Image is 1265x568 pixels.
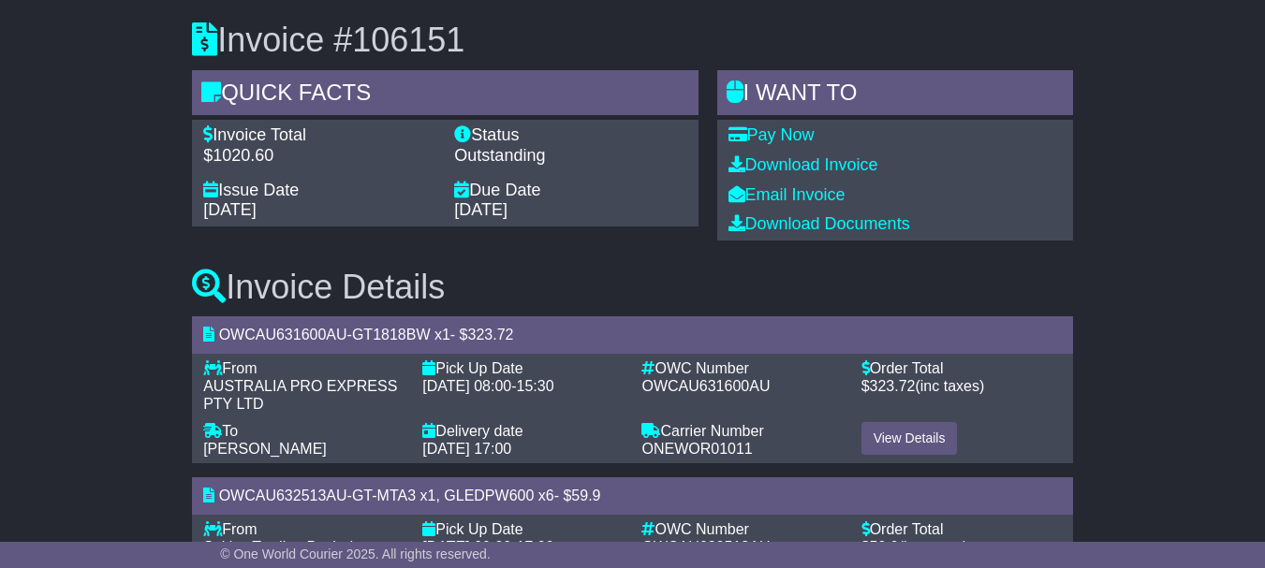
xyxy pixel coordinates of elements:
[203,422,404,440] div: To
[728,214,910,233] a: Download Documents
[454,146,686,167] div: Outstanding
[192,269,1073,306] h3: Invoice Details
[861,538,1062,556] div: $ (inc taxes)
[861,422,958,455] a: View Details
[422,538,623,556] div: -
[422,422,623,440] div: Delivery date
[422,539,511,555] span: [DATE] 09:00
[422,441,511,457] span: [DATE] 17:00
[870,539,899,555] span: 59.9
[203,125,435,146] div: Invoice Total
[454,200,686,221] div: [DATE]
[641,539,770,555] span: OWCAU632513AU
[641,520,842,538] div: OWC Number
[641,422,842,440] div: Carrier Number
[728,155,878,174] a: Download Invoice
[192,70,698,121] div: Quick Facts
[517,539,554,555] span: 17:00
[203,539,353,555] span: Sokisa Trading Pty Ltd
[219,488,347,503] span: OWCAU632513AU
[454,181,686,201] div: Due Date
[422,359,623,377] div: Pick Up Date
[728,125,815,144] a: Pay Now
[861,359,1062,377] div: Order Total
[641,441,752,457] span: ONEWOR01011
[422,520,623,538] div: Pick Up Date
[717,70,1073,121] div: I WANT to
[422,377,623,395] div: -
[220,546,491,561] span: © One World Courier 2025. All rights reserved.
[203,520,404,538] div: From
[352,488,554,503] span: GT-MTA3 x1, GLEDPW600 x6
[517,378,554,394] span: 15:30
[203,441,327,457] span: [PERSON_NAME]
[641,378,770,394] span: OWCAU631600AU
[219,327,347,342] span: OWCAU631600AU
[203,378,397,412] span: AUSTRALIA PRO EXPRESS PTY LTD
[728,185,846,204] a: Email Invoice
[571,488,600,503] span: 59.9
[203,146,435,167] div: $1020.60
[861,377,1062,395] div: $ (inc taxes)
[203,181,435,201] div: Issue Date
[422,378,511,394] span: [DATE] 08:00
[203,359,404,377] div: From
[861,520,1062,538] div: Order Total
[454,125,686,146] div: Status
[192,316,1073,353] div: - - $
[468,327,514,342] span: 323.72
[641,359,842,377] div: OWC Number
[203,200,435,221] div: [DATE]
[192,22,1073,59] h3: Invoice #106151
[192,477,1073,514] div: - - $
[870,378,916,394] span: 323.72
[352,327,450,342] span: GT1818BW x1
